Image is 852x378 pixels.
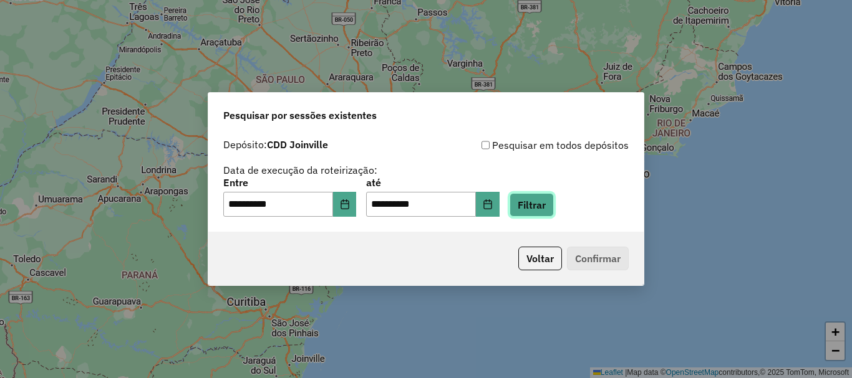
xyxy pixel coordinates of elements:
[366,175,499,190] label: até
[223,175,356,190] label: Entre
[518,247,562,270] button: Voltar
[223,137,328,152] label: Depósito:
[476,192,500,217] button: Choose Date
[267,138,328,151] strong: CDD Joinville
[333,192,357,217] button: Choose Date
[223,163,377,177] label: Data de execução da roteirização:
[223,108,377,123] span: Pesquisar por sessões existentes
[426,138,629,153] div: Pesquisar em todos depósitos
[510,193,554,217] button: Filtrar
